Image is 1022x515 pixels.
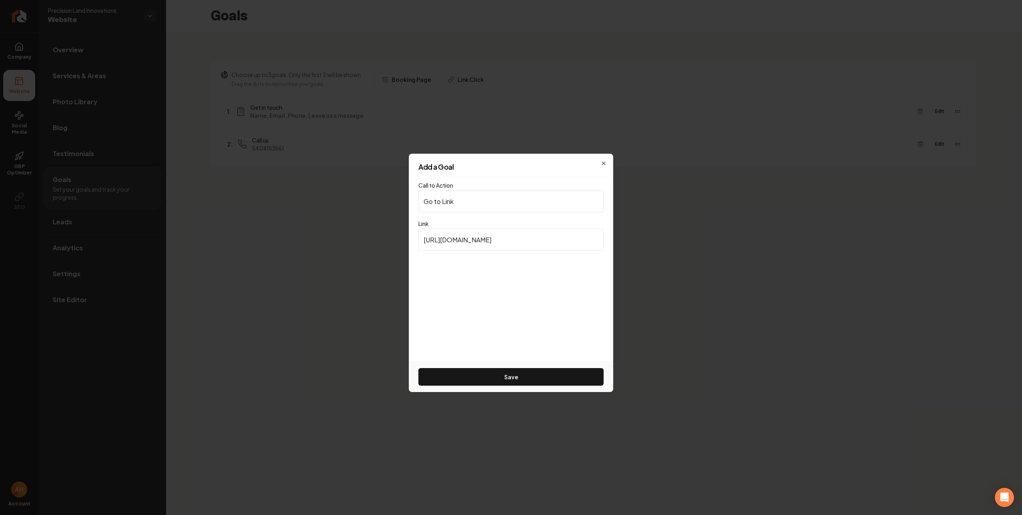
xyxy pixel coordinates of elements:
[418,228,604,251] input: Link
[418,220,429,227] label: Link
[418,368,604,386] button: Save
[418,182,453,189] label: Call to Action
[418,163,604,170] h2: Add a Goal
[418,190,604,212] input: Call to Action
